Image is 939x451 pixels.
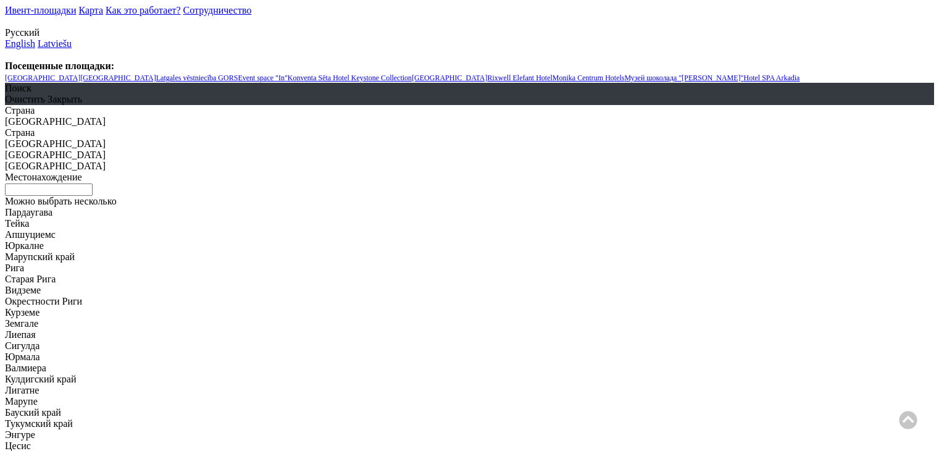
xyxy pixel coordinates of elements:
[5,274,934,285] div: Старая Рига
[5,150,934,161] div: [GEOGRAPHIC_DATA]
[5,296,934,307] div: Окрестности Риги
[106,5,181,15] a: Как это работает?
[38,38,72,49] a: Latviešu
[5,407,934,418] div: Бауский край
[5,161,934,172] div: [GEOGRAPHIC_DATA]
[5,74,80,82] a: [GEOGRAPHIC_DATA]
[183,5,252,15] a: Сотрудничество
[5,363,934,374] div: Валмиера
[80,74,156,82] a: [GEOGRAPHIC_DATA]
[5,127,934,138] div: Страна
[624,74,743,82] a: Музей шоколада "[PERSON_NAME]"
[5,27,934,38] div: Русский
[5,38,35,49] a: English
[5,229,934,240] div: Апшуциемс
[5,396,934,407] div: Марупе
[5,374,934,385] div: Кулдигский край
[5,285,934,296] div: Видземе
[5,207,934,218] div: Пардаугава
[5,418,934,429] div: Тукумский край
[5,329,934,340] div: Лиепая
[5,61,114,71] strong: Посещенные площадки:
[5,172,82,182] label: Местонахождение
[48,94,82,104] span: Закрыть
[5,385,934,396] div: Лигатне
[5,352,934,363] div: Юрмала
[5,340,934,352] div: Сигулда
[5,318,934,329] div: Земгале
[78,5,103,15] a: Карта
[5,116,106,127] a: [GEOGRAPHIC_DATA]
[5,240,934,251] div: Юркалне
[5,5,76,15] a: Ивент-площадки
[412,74,487,82] a: [GEOGRAPHIC_DATA]
[156,74,238,82] a: Latgales vēstniecība GORS
[5,196,934,207] div: Можно выбрать несколько
[5,307,934,318] div: Курземе
[5,94,45,104] span: Очистить
[5,105,35,116] label: Страна
[5,263,934,274] div: Рига
[744,74,800,82] a: Hotel SPA Arkadia
[553,74,625,82] a: Monika Centrum Hotels
[5,83,934,94] div: Поиск
[488,74,553,82] a: Rixwell​ Elefant Hotel
[5,429,934,440] div: Энгуре
[5,218,934,229] div: Тейка
[5,138,934,150] div: [GEOGRAPHIC_DATA]
[238,74,287,82] a: Event space "In"
[288,74,412,82] a: Konventa Sēta Hotel Keystone Collection
[5,251,934,263] div: Марупский край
